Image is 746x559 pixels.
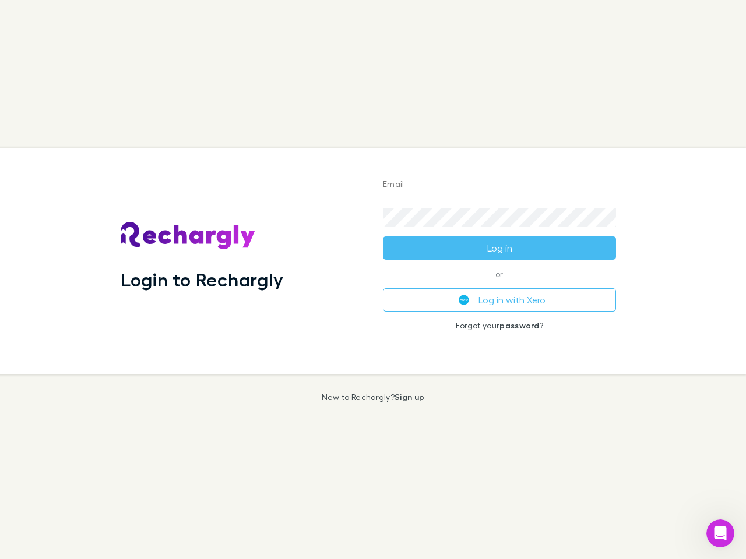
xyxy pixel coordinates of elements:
a: password [499,320,539,330]
button: Log in with Xero [383,288,616,312]
p: New to Rechargly? [322,392,425,402]
img: Xero's logo [459,295,469,305]
p: Forgot your ? [383,321,616,330]
a: Sign up [395,392,424,402]
h1: Login to Rechargly [121,268,283,291]
iframe: Intercom live chat [706,519,734,547]
img: Rechargly's Logo [121,222,256,250]
button: Log in [383,236,616,260]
